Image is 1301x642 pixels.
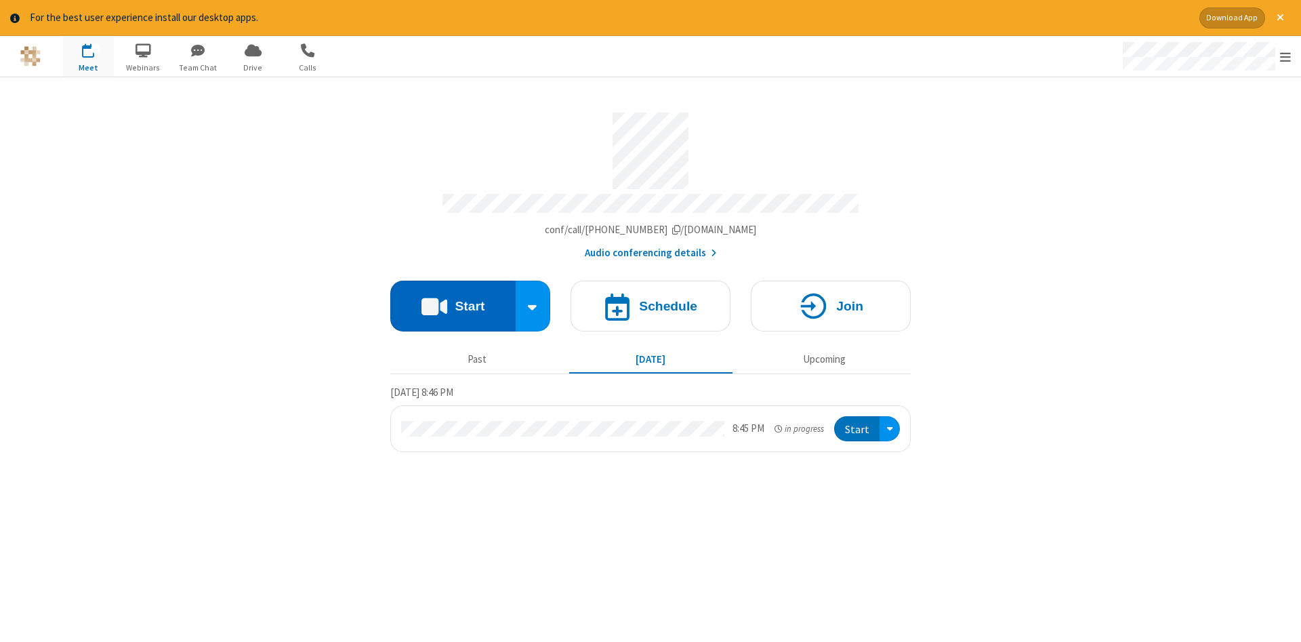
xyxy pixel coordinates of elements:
[390,102,911,260] section: Account details
[775,422,824,435] em: in progress
[20,46,41,66] img: QA Selenium DO NOT DELETE OR CHANGE
[1110,36,1301,77] div: Open menu
[118,62,169,74] span: Webinars
[228,62,278,74] span: Drive
[743,347,906,373] button: Upcoming
[173,62,224,74] span: Team Chat
[455,300,484,313] h4: Start
[585,245,717,261] button: Audio conferencing details
[63,62,114,74] span: Meet
[396,347,559,373] button: Past
[5,36,56,77] button: Logo
[390,281,516,332] button: Start
[545,223,757,236] span: Copy my meeting room link
[571,281,730,332] button: Schedule
[1199,7,1265,28] button: Download App
[569,347,732,373] button: [DATE]
[91,43,100,54] div: 1
[834,416,880,441] button: Start
[732,421,764,437] div: 8:45 PM
[545,222,757,238] button: Copy my meeting room linkCopy my meeting room link
[751,281,911,332] button: Join
[1270,7,1291,28] button: Close alert
[639,300,697,313] h4: Schedule
[516,281,551,332] div: Start conference options
[836,300,863,313] h4: Join
[880,416,900,441] div: Open menu
[30,10,1189,26] div: For the best user experience install our desktop apps.
[390,384,911,452] section: Today's Meetings
[390,386,453,399] span: [DATE] 8:46 PM
[283,62,333,74] span: Calls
